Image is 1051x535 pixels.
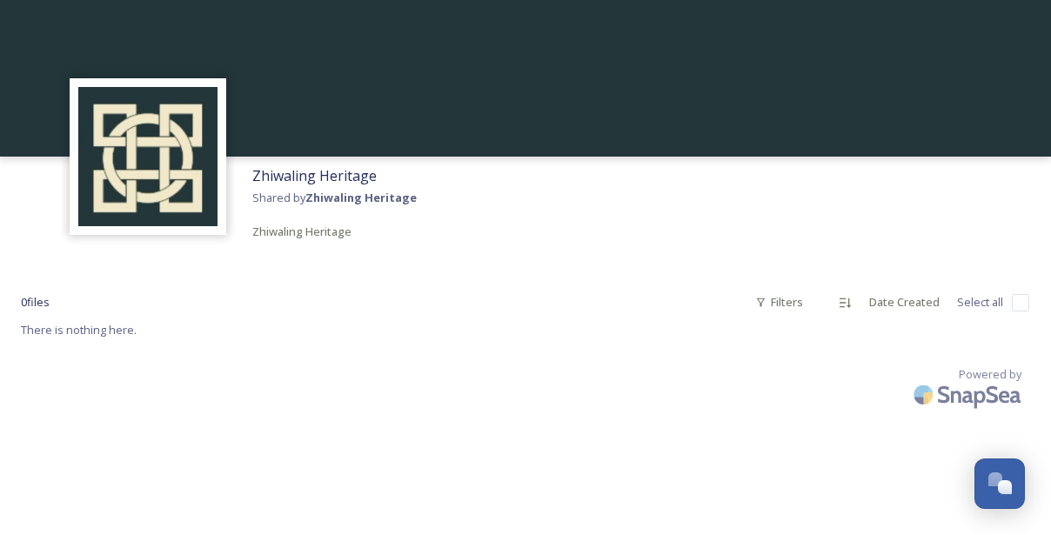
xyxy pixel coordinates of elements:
[21,322,137,338] span: There is nothing here.
[860,285,948,319] div: Date Created
[252,166,377,185] span: Zhiwaling Heritage
[21,294,50,311] span: 0 file s
[908,374,1030,415] img: SnapSea Logo
[78,87,218,226] img: Screenshot%202025-04-29%20at%2011.05.50.png
[252,190,417,205] span: Shared by
[305,190,417,205] strong: Zhiwaling Heritage
[974,458,1025,509] button: Open Chat
[746,285,812,319] div: Filters
[957,294,1003,311] span: Select all
[252,224,351,239] span: Zhiwaling Heritage
[252,221,351,242] a: Zhiwaling Heritage
[959,366,1021,383] span: Powered by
